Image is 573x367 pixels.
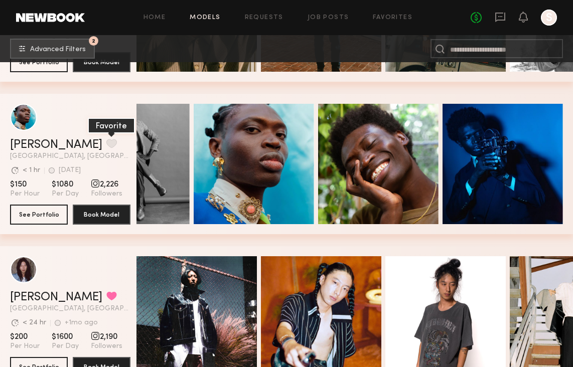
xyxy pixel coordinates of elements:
[10,190,40,199] span: Per Hour
[65,319,98,326] div: +1mo ago
[373,15,412,21] a: Favorites
[52,332,79,342] span: $1600
[190,15,220,21] a: Models
[91,179,122,190] span: 2,226
[91,332,122,342] span: 2,190
[10,291,102,303] a: [PERSON_NAME]
[10,205,68,225] button: See Portfolio
[10,342,40,351] span: Per Hour
[91,190,122,199] span: Followers
[91,342,122,351] span: Followers
[10,305,130,312] span: [GEOGRAPHIC_DATA], [GEOGRAPHIC_DATA]
[23,319,46,326] div: < 24 hr
[23,167,40,174] div: < 1 hr
[10,39,95,59] button: 2Advanced Filters
[30,46,86,53] span: Advanced Filters
[52,190,79,199] span: Per Day
[10,332,40,342] span: $200
[52,342,79,351] span: Per Day
[10,179,40,190] span: $150
[92,39,95,43] span: 2
[73,205,130,225] button: Book Model
[245,15,283,21] a: Requests
[52,179,79,190] span: $1080
[59,167,81,174] div: [DATE]
[10,153,130,160] span: [GEOGRAPHIC_DATA], [GEOGRAPHIC_DATA]
[144,15,166,21] a: Home
[10,139,102,151] a: [PERSON_NAME]
[308,15,349,21] a: Job Posts
[541,10,557,26] a: S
